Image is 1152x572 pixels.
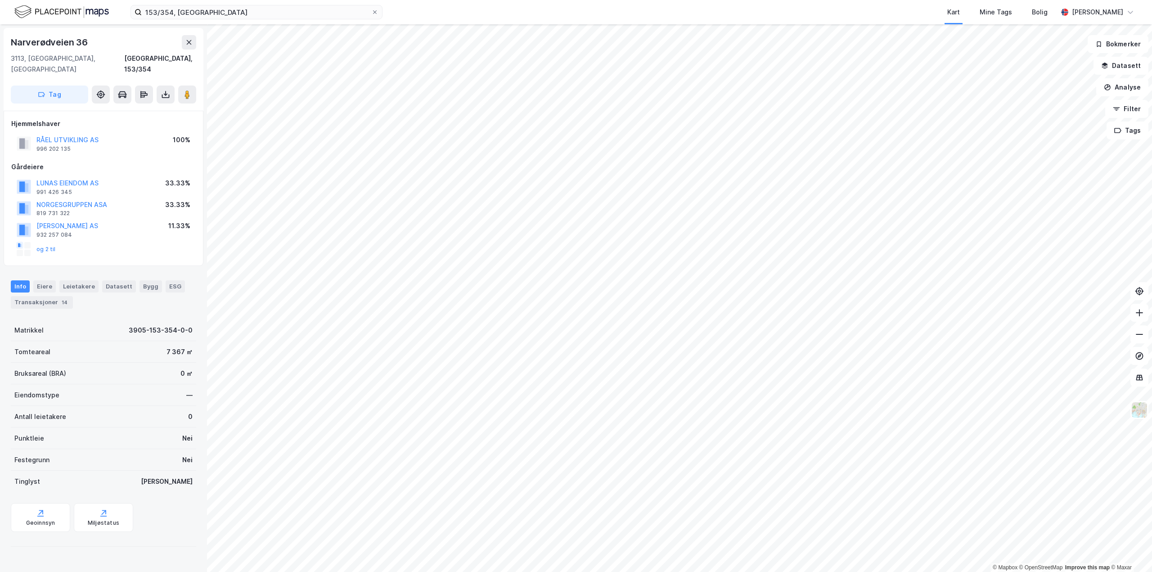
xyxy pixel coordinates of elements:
div: Tinglyst [14,476,40,487]
div: 996 202 135 [36,145,71,153]
div: 3905-153-354-0-0 [129,325,193,336]
div: Bolig [1032,7,1048,18]
a: Mapbox [993,564,1017,571]
div: Datasett [102,280,136,292]
img: Z [1131,401,1148,419]
div: Mine Tags [980,7,1012,18]
div: 7 367 ㎡ [166,347,193,357]
div: Transaksjoner [11,296,73,309]
div: 33.33% [165,178,190,189]
button: Tag [11,86,88,104]
div: Bruksareal (BRA) [14,368,66,379]
div: 819 731 322 [36,210,70,217]
div: Kontrollprogram for chat [1107,529,1152,572]
div: Eiere [33,280,56,292]
div: Kart [947,7,960,18]
div: Nei [182,433,193,444]
div: [GEOGRAPHIC_DATA], 153/354 [124,53,196,75]
div: Antall leietakere [14,411,66,422]
div: Nei [182,455,193,465]
iframe: Chat Widget [1107,529,1152,572]
div: 33.33% [165,199,190,210]
img: logo.f888ab2527a4732fd821a326f86c7f29.svg [14,4,109,20]
div: 0 [188,411,193,422]
div: 3113, [GEOGRAPHIC_DATA], [GEOGRAPHIC_DATA] [11,53,124,75]
div: 11.33% [168,221,190,231]
button: Filter [1105,100,1148,118]
div: 100% [173,135,190,145]
div: Bygg [139,280,162,292]
div: — [186,390,193,401]
button: Bokmerker [1088,35,1148,53]
a: OpenStreetMap [1019,564,1063,571]
div: Hjemmelshaver [11,118,196,129]
div: Festegrunn [14,455,49,465]
div: Gårdeiere [11,162,196,172]
a: Improve this map [1065,564,1110,571]
div: Info [11,280,30,292]
div: Geoinnsyn [26,519,55,527]
button: Analyse [1096,78,1148,96]
div: Punktleie [14,433,44,444]
div: Narverødveien 36 [11,35,90,50]
button: Tags [1107,122,1148,140]
div: Miljøstatus [88,519,119,527]
input: Søk på adresse, matrikkel, gårdeiere, leietakere eller personer [142,5,371,19]
div: 991 426 345 [36,189,72,196]
div: Matrikkel [14,325,44,336]
div: 932 257 084 [36,231,72,239]
div: 14 [60,298,69,307]
button: Datasett [1093,57,1148,75]
div: Tomteareal [14,347,50,357]
div: Leietakere [59,280,99,292]
div: 0 ㎡ [180,368,193,379]
div: ESG [166,280,185,292]
div: Eiendomstype [14,390,59,401]
div: [PERSON_NAME] [141,476,193,487]
div: [PERSON_NAME] [1072,7,1123,18]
